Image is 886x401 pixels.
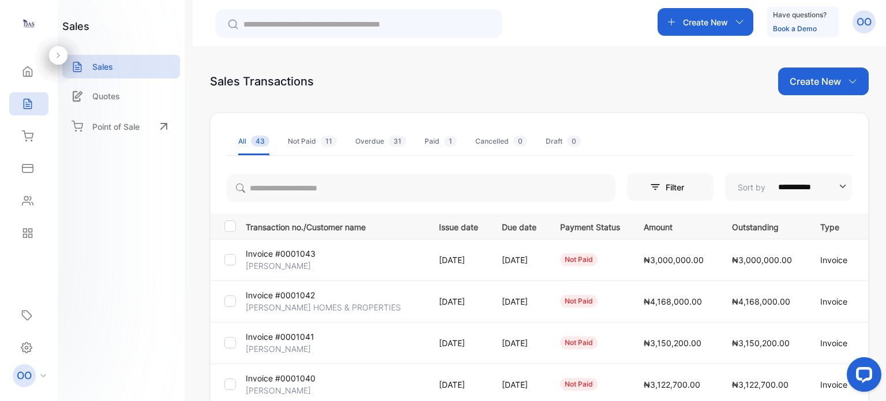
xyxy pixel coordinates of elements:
div: Overdue [355,136,406,147]
p: Sales [92,61,113,73]
h1: sales [62,18,89,34]
span: ₦4,168,000.00 [732,297,790,306]
div: Cancelled [475,136,527,147]
div: not paid [560,253,598,266]
div: not paid [560,295,598,308]
p: Transaction no./Customer name [246,219,425,233]
p: Sort by [738,181,765,193]
p: Amount [644,219,708,233]
span: ₦3,150,200.00 [644,338,701,348]
p: [DATE] [502,295,536,308]
span: 0 [567,136,581,147]
p: Invoice [820,337,854,349]
p: Invoice [820,378,854,391]
button: Create New [658,8,753,36]
p: OO [17,368,32,383]
p: [DATE] [439,295,478,308]
div: Not Paid [288,136,337,147]
span: ₦3,000,000.00 [644,255,704,265]
p: [DATE] [439,337,478,349]
p: [DATE] [502,254,536,266]
button: OO [853,8,876,36]
span: ₦3,122,700.00 [732,380,789,389]
span: 43 [251,136,269,147]
p: Outstanding [732,219,797,233]
p: OO [857,14,872,29]
div: not paid [560,378,598,391]
p: Have questions? [773,9,827,21]
span: ₦3,122,700.00 [644,380,700,389]
p: Due date [502,219,536,233]
a: Quotes [62,84,180,108]
p: Point of Sale [92,121,140,133]
p: Quotes [92,90,120,102]
span: 1 [444,136,457,147]
p: Invoice #0001042 [246,289,315,301]
p: Invoice #0001041 [246,331,314,343]
span: 31 [389,136,406,147]
div: Paid [425,136,457,147]
span: ₦3,000,000.00 [732,255,792,265]
a: Book a Demo [773,24,817,33]
div: Draft [546,136,581,147]
div: Sales Transactions [210,73,314,90]
button: Create New [778,68,869,95]
p: Invoice #0001043 [246,248,316,260]
span: 11 [321,136,337,147]
p: [DATE] [439,254,478,266]
p: Invoice [820,295,854,308]
p: [DATE] [502,337,536,349]
p: [PERSON_NAME] HOMES & PROPERTIES [246,301,401,313]
p: [PERSON_NAME] [246,384,311,396]
p: [DATE] [439,378,478,391]
p: [PERSON_NAME] [246,343,311,355]
p: Issue date [439,219,478,233]
p: [PERSON_NAME] [246,260,311,272]
a: Sales [62,55,180,78]
p: Payment Status [560,219,620,233]
p: Type [820,219,854,233]
span: ₦3,150,200.00 [732,338,790,348]
span: 0 [513,136,527,147]
img: logo [20,15,37,32]
span: ₦4,168,000.00 [644,297,702,306]
p: Invoice [820,254,854,266]
p: Create New [790,74,841,88]
p: [DATE] [502,378,536,391]
div: All [238,136,269,147]
iframe: LiveChat chat widget [838,353,886,401]
p: Create New [683,16,728,28]
p: Invoice #0001040 [246,372,316,384]
button: Sort by [725,173,852,201]
div: not paid [560,336,598,349]
a: Point of Sale [62,114,180,139]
